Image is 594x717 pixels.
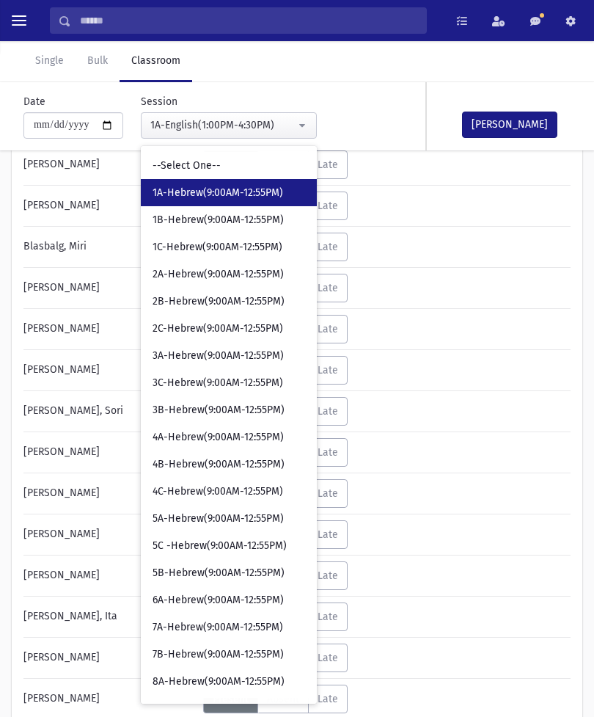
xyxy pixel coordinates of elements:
span: 5B-Hebrew(9:00AM-12:55PM) [153,566,285,580]
span: 1A-Hebrew(9:00AM-12:55PM) [153,186,283,200]
span: 1C-Hebrew(9:00AM-12:55PM) [153,240,282,255]
div: [PERSON_NAME] [16,356,203,385]
label: Date [23,94,45,109]
label: Session [141,94,177,109]
span: 6A-Hebrew(9:00AM-12:55PM) [153,593,284,608]
div: [PERSON_NAME], Ita [16,603,203,631]
div: [PERSON_NAME] [16,192,203,220]
span: 4B-Hebrew(9:00AM-12:55PM) [153,457,285,472]
a: Bulk [76,41,120,82]
span: 7B-Hebrew(9:00AM-12:55PM) [153,647,284,662]
div: [PERSON_NAME] [16,685,203,713]
button: 1A-English(1:00PM-4:30PM) [141,112,317,139]
span: 4C-Hebrew(9:00AM-12:55PM) [153,484,283,499]
span: Late [318,487,338,500]
span: Late [318,323,338,335]
div: [PERSON_NAME] [16,520,203,549]
div: Blasbalg, Miri [16,233,203,261]
span: 2A-Hebrew(9:00AM-12:55PM) [153,267,284,282]
span: Late [318,528,338,541]
input: Search [71,7,426,34]
span: 5A-Hebrew(9:00AM-12:55PM) [153,512,284,526]
span: Late [318,282,338,294]
span: 8A-Hebrew(9:00AM-12:55PM) [153,674,285,689]
span: 7A-Hebrew(9:00AM-12:55PM) [153,620,283,635]
span: Late [318,569,338,582]
button: [PERSON_NAME] [462,112,557,138]
div: 1A-English(1:00PM-4:30PM) [150,117,296,133]
a: Classroom [120,41,192,82]
span: --Select One-- [153,159,221,173]
span: Late [318,159,338,171]
span: 2C-Hebrew(9:00AM-12:55PM) [153,321,283,336]
span: 4A-Hebrew(9:00AM-12:55PM) [153,430,284,445]
div: [PERSON_NAME], Sori [16,397,203,426]
div: [PERSON_NAME] [16,479,203,508]
div: [PERSON_NAME] [16,150,203,179]
span: 2B-Hebrew(9:00AM-12:55PM) [153,294,285,309]
div: [PERSON_NAME] [16,438,203,467]
span: 1B-Hebrew(9:00AM-12:55PM) [153,213,284,228]
span: Late [318,611,338,623]
span: 3B-Hebrew(9:00AM-12:55PM) [153,403,285,418]
a: Single [23,41,76,82]
span: Late [318,652,338,664]
span: 5C -Hebrew(9:00AM-12:55PM) [153,539,287,553]
span: 3A-Hebrew(9:00AM-12:55PM) [153,349,284,363]
button: toggle menu [6,7,32,34]
span: Late [318,446,338,459]
span: Late [318,364,338,376]
div: [PERSON_NAME] [16,644,203,672]
div: [PERSON_NAME] [16,315,203,343]
div: [PERSON_NAME] [16,274,203,302]
div: [PERSON_NAME] [16,561,203,590]
span: Late [318,405,338,418]
span: 3C-Hebrew(9:00AM-12:55PM) [153,376,283,390]
span: Late [318,200,338,212]
span: Late [318,241,338,253]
